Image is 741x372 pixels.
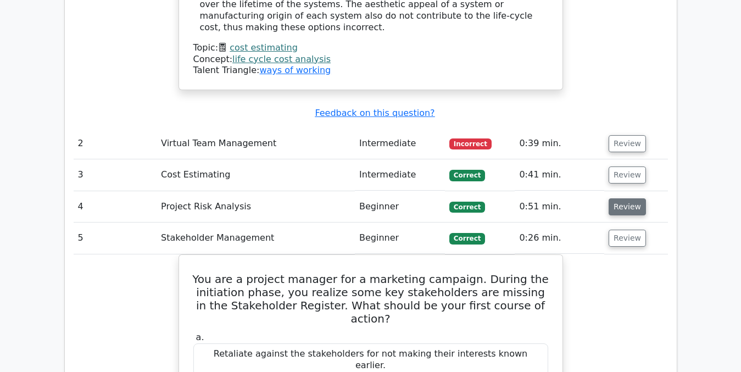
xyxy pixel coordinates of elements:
span: Incorrect [449,138,492,149]
span: Correct [449,202,485,213]
h5: You are a project manager for a marketing campaign. During the initiation phase, you realize some... [192,273,549,325]
td: Stakeholder Management [157,223,355,254]
td: Virtual Team Management [157,128,355,159]
button: Review [609,166,646,184]
td: 0:41 min. [515,159,604,191]
td: Intermediate [355,159,445,191]
span: Correct [449,233,485,244]
td: 3 [74,159,157,191]
a: Feedback on this question? [315,108,434,118]
td: Cost Estimating [157,159,355,191]
a: cost estimating [230,42,298,53]
td: 4 [74,191,157,223]
td: 0:39 min. [515,128,604,159]
td: Beginner [355,223,445,254]
span: Correct [449,170,485,181]
button: Review [609,198,646,215]
td: Beginner [355,191,445,223]
td: Intermediate [355,128,445,159]
button: Review [609,135,646,152]
span: a. [196,332,204,342]
a: life cycle cost analysis [232,54,331,64]
div: Concept: [193,54,548,65]
button: Review [609,230,646,247]
td: 0:51 min. [515,191,604,223]
a: ways of working [259,65,331,75]
td: 0:26 min. [515,223,604,254]
td: 5 [74,223,157,254]
td: Project Risk Analysis [157,191,355,223]
div: Topic: [193,42,548,54]
td: 2 [74,128,157,159]
div: Talent Triangle: [193,42,548,76]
